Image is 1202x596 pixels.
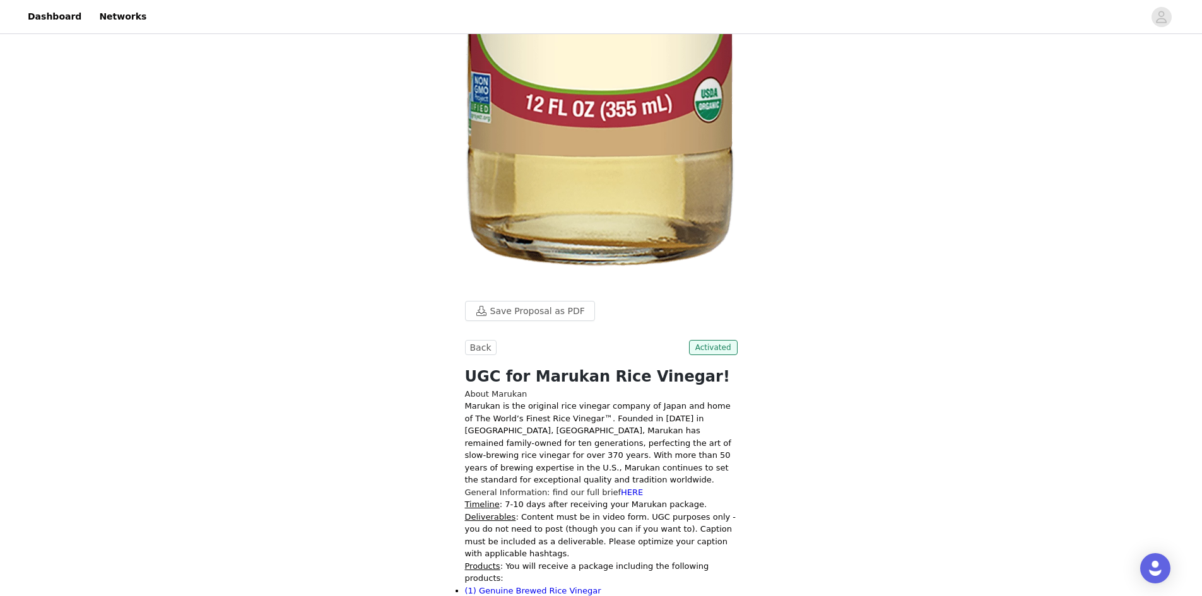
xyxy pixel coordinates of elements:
[20,3,89,31] a: Dashboard
[465,340,497,355] button: Back
[1140,553,1170,583] div: Open Intercom Messenger
[465,561,500,571] span: Products
[1155,7,1167,27] div: avatar
[465,301,595,321] button: Save Proposal as PDF
[465,388,738,400] h3: About Marukan
[465,560,738,585] p: : You will receive a package including the following products:
[465,400,738,486] p: Marukan is the original rice vinegar company of Japan and home of The World’s Finest Rice Vinegar...
[465,586,601,595] a: (1) Genuine Brewed Rice Vinegar
[465,512,516,522] span: Deliverables
[91,3,154,31] a: Networks
[465,486,738,499] h3: General Information: find our full brief
[465,365,738,388] h1: UGC for Marukan Rice Vinegar!
[689,340,738,355] span: Activated
[621,488,643,497] a: HERE
[465,500,500,509] span: Timeline
[465,498,738,511] p: : 7-10 days after receiving your Marukan package.
[465,511,738,560] p: : Content must be in video form. UGC purposes only - you do not need to post (though you can if y...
